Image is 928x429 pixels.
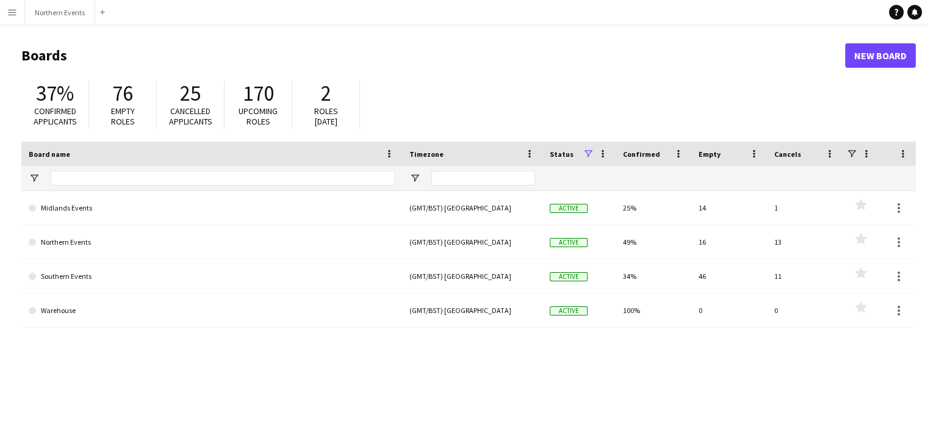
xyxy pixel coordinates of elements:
div: (GMT/BST) [GEOGRAPHIC_DATA] [402,294,542,327]
h1: Boards [21,46,845,65]
span: Roles [DATE] [314,106,338,127]
span: Active [550,272,588,281]
div: 13 [767,225,843,259]
div: 1 [767,191,843,225]
span: Cancels [774,150,801,159]
span: Status [550,150,574,159]
div: 14 [691,191,767,225]
div: 46 [691,259,767,293]
input: Timezone Filter Input [431,171,535,186]
a: Southern Events [29,259,395,294]
div: 0 [691,294,767,327]
span: 37% [36,80,74,107]
div: 34% [616,259,691,293]
span: Active [550,204,588,213]
button: Open Filter Menu [409,173,420,184]
span: Upcoming roles [239,106,278,127]
button: Open Filter Menu [29,173,40,184]
span: 170 [243,80,274,107]
div: 0 [767,294,843,327]
span: Active [550,306,588,315]
span: Empty [699,150,721,159]
span: Board name [29,150,70,159]
div: 11 [767,259,843,293]
div: (GMT/BST) [GEOGRAPHIC_DATA] [402,259,542,293]
a: Northern Events [29,225,395,259]
div: 49% [616,225,691,259]
div: 16 [691,225,767,259]
div: 100% [616,294,691,327]
span: Cancelled applicants [169,106,212,127]
div: (GMT/BST) [GEOGRAPHIC_DATA] [402,225,542,259]
div: 25% [616,191,691,225]
a: New Board [845,43,916,68]
span: Confirmed [623,150,660,159]
span: Timezone [409,150,444,159]
a: Midlands Events [29,191,395,225]
span: Confirmed applicants [34,106,77,127]
button: Northern Events [25,1,95,24]
span: Active [550,238,588,247]
span: Empty roles [111,106,135,127]
span: 2 [321,80,331,107]
div: (GMT/BST) [GEOGRAPHIC_DATA] [402,191,542,225]
a: Warehouse [29,294,395,328]
span: 25 [180,80,201,107]
span: 76 [112,80,133,107]
input: Board name Filter Input [51,171,395,186]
